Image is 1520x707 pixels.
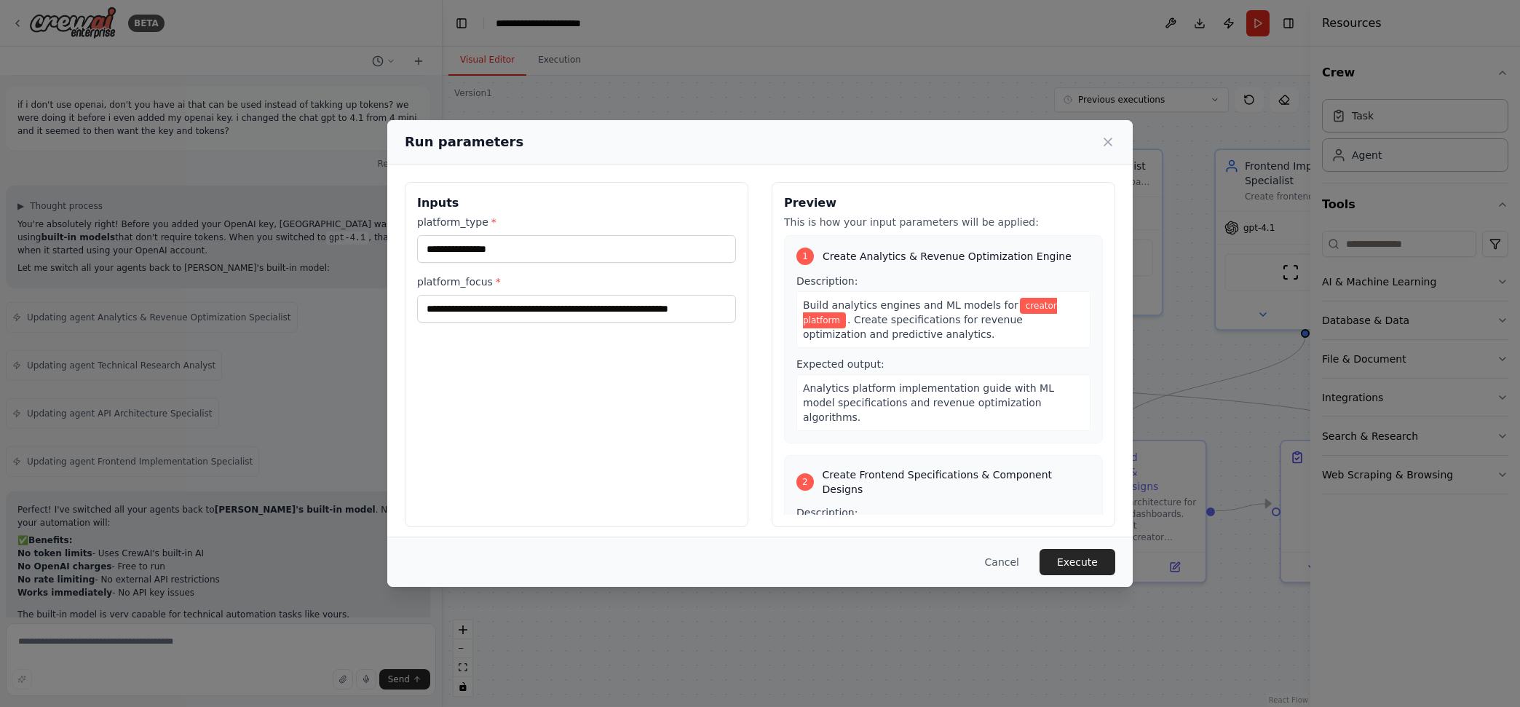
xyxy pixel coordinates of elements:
p: This is how your input parameters will be applied: [784,215,1103,229]
span: . Create specifications for revenue optimization and predictive analytics. [803,314,1023,340]
span: Create Analytics & Revenue Optimization Engine [823,249,1072,264]
button: Execute [1040,549,1115,575]
label: platform_focus [417,274,736,289]
span: Create Frontend Specifications & Component Designs [823,467,1090,497]
label: platform_type [417,215,736,229]
h3: Preview [784,194,1103,212]
span: Analytics platform implementation guide with ML model specifications and revenue optimization alg... [803,382,1054,423]
h2: Run parameters [405,132,523,152]
span: Expected output: [796,358,884,370]
h3: Inputs [417,194,736,212]
div: 1 [796,248,814,265]
button: Cancel [973,549,1031,575]
div: 2 [796,473,814,491]
span: Description: [796,507,858,518]
span: Description: [796,275,858,287]
span: Variable: platform_type [803,298,1057,328]
span: Build analytics engines and ML models for [803,299,1018,311]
